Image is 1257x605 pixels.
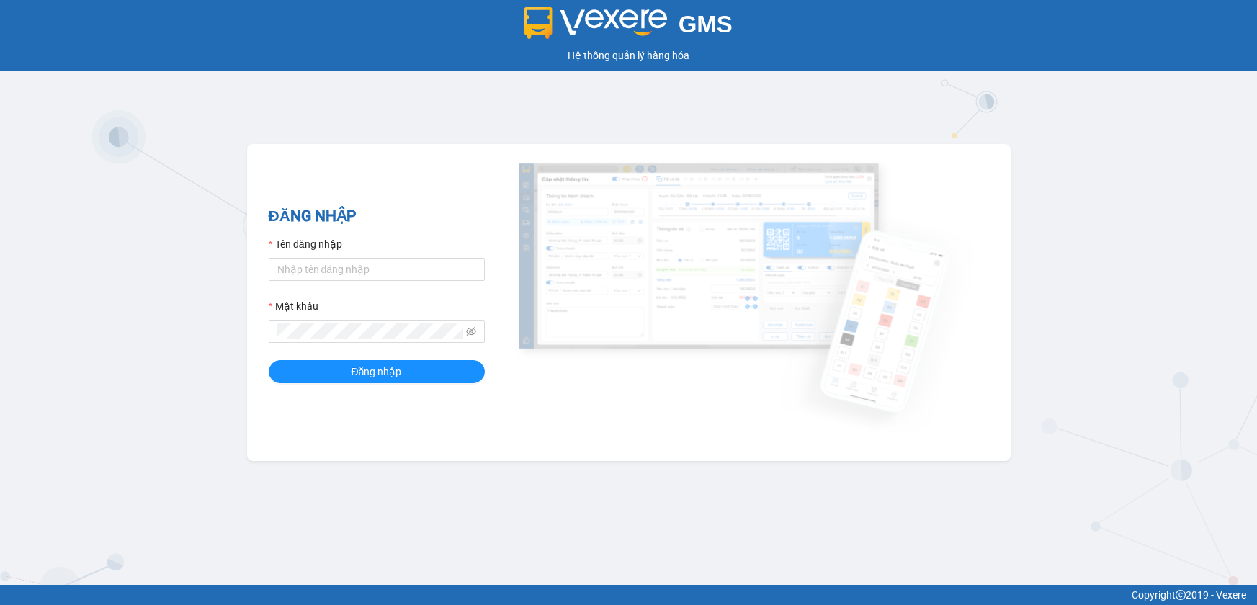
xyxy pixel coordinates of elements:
label: Mật khẩu [269,298,318,314]
input: Tên đăng nhập [269,258,485,281]
span: Đăng nhập [352,364,402,380]
img: logo 2 [524,7,667,39]
button: Đăng nhập [269,360,485,383]
label: Tên đăng nhập [269,236,342,252]
a: GMS [524,22,733,33]
span: eye-invisible [466,326,476,336]
div: Copyright 2019 - Vexere [11,587,1246,603]
div: Hệ thống quản lý hàng hóa [4,48,1253,63]
span: copyright [1176,590,1186,600]
input: Mật khẩu [277,323,463,339]
span: GMS [679,11,733,37]
h2: ĐĂNG NHẬP [269,205,485,228]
